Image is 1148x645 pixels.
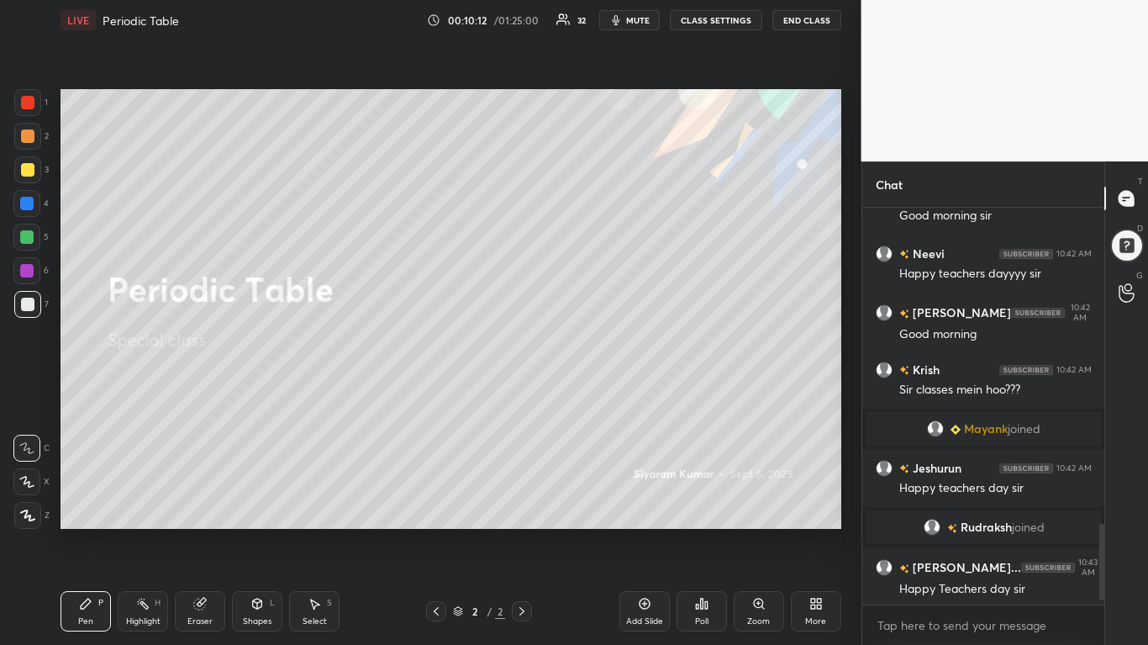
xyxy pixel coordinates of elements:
div: P [98,599,103,607]
h6: [PERSON_NAME] [909,304,1011,322]
img: Learner_Badge_beginner_1_8b307cf2a0.svg [951,425,961,435]
img: 4P8fHbbgJtejmAAAAAElFTkSuQmCC [1021,563,1075,573]
img: no-rating-badge.077c3623.svg [899,564,909,574]
p: Chat [862,162,916,207]
img: default.png [876,304,893,321]
div: 7 [14,291,49,318]
img: default.png [927,420,944,437]
div: 10:42 AM [1056,463,1092,473]
div: Happy teachers day sir [899,480,1092,497]
div: 2 [14,123,49,150]
img: default.png [923,519,940,536]
img: default.png [876,460,893,477]
div: S [327,599,332,607]
div: / [487,606,492,616]
img: no-rating-badge.077c3623.svg [899,366,909,375]
img: default.png [876,362,893,378]
img: 4P8fHbbgJtejmAAAAAElFTkSuQmCC [999,249,1053,259]
img: 4P8fHbbgJtejmAAAAAElFTkSuQmCC [999,463,1053,473]
h4: Periodic Table [103,13,179,29]
button: End Class [772,10,841,30]
button: mute [599,10,660,30]
div: 2 [466,606,483,616]
span: joined [1011,521,1044,534]
div: Sir classes mein hoo??? [899,382,1092,399]
div: Zoom [747,617,770,626]
img: 4P8fHbbgJtejmAAAAAElFTkSuQmCC [1011,308,1065,318]
span: Mayank [964,422,1008,436]
div: X [13,468,50,495]
div: LIVE [61,10,96,30]
div: grid [862,208,1105,605]
div: Pen [78,617,93,626]
div: 6 [13,257,49,284]
div: 1 [14,89,48,116]
div: 10:43 AM [1078,558,1098,578]
span: joined [1008,422,1040,436]
img: no-rating-badge.077c3623.svg [899,309,909,319]
div: 10:42 AM [1068,303,1092,323]
div: More [805,617,826,626]
img: default.png [876,559,893,576]
h6: Krish [909,361,940,378]
div: Z [14,502,50,529]
p: T [1138,175,1143,188]
h6: [PERSON_NAME]... [909,559,1021,577]
span: mute [626,14,650,26]
p: G [1136,269,1143,282]
span: Rudraksh [960,521,1011,534]
div: Good morning [899,326,1092,343]
p: D [1137,222,1143,235]
button: CLASS SETTINGS [670,10,762,30]
div: 3 [14,156,49,183]
div: C [13,435,50,462]
img: 4P8fHbbgJtejmAAAAAElFTkSuQmCC [999,365,1053,375]
h6: Jeshurun [909,459,961,477]
div: 5 [13,224,49,251]
div: Select [303,617,327,626]
div: Add Slide [626,617,663,626]
div: 10:42 AM [1056,365,1092,375]
img: no-rating-badge.077c3623.svg [899,464,909,473]
div: 32 [577,16,586,24]
div: Poll [695,617,708,626]
div: 4 [13,190,49,217]
div: L [270,599,275,607]
h6: Neevi [909,245,945,262]
img: no-rating-badge.077c3623.svg [946,524,956,533]
div: Eraser [187,617,213,626]
div: H [155,599,161,607]
div: 2 [495,604,505,619]
div: Shapes [243,617,271,626]
div: Highlight [126,617,161,626]
img: default.png [876,246,893,262]
div: Happy Teachers day sir [899,581,1092,598]
img: no-rating-badge.077c3623.svg [899,250,909,259]
div: Good morning sir [899,208,1092,225]
div: 10:42 AM [1056,249,1092,259]
div: Happy teachers dayyyy sir [899,266,1092,283]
